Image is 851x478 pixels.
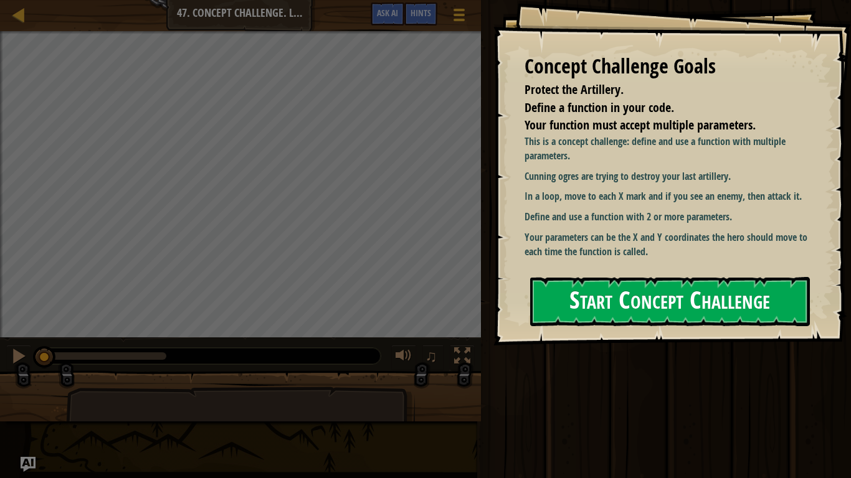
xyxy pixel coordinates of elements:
li: Your function must accept multiple parameters. [509,116,804,134]
p: Your parameters can be the X and Y coordinates the hero should move to each time the function is ... [525,230,807,259]
button: Show game menu [444,2,475,32]
span: Protect the Artillery. [525,81,624,98]
span: ♫ [425,347,437,365]
li: Protect the Artillery. [509,81,804,99]
p: In a loop, move to each X mark and if you see an enemy, then attack it. [525,189,807,204]
span: Ask AI [377,7,398,19]
button: Ask AI [371,2,404,26]
button: Toggle fullscreen [450,345,475,370]
button: Adjust volume [391,345,416,370]
div: Concept Challenge Goals [525,52,807,81]
span: Hints [411,7,431,19]
button: ♫ [422,345,444,370]
span: Your function must accept multiple parameters. [525,116,756,133]
button: Ctrl + P: Pause [6,345,31,370]
p: This is a concept challenge: define and use a function with multiple parameters. [525,134,807,163]
strong: Define and use a function with 2 or more parameters. [525,210,732,223]
button: Start Concept Challenge [530,277,810,326]
li: Define a function in your code. [509,99,804,117]
span: Define a function in your code. [525,99,674,116]
button: Ask AI [21,457,36,472]
p: Cunning ogres are trying to destroy your last artillery. [525,169,807,184]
